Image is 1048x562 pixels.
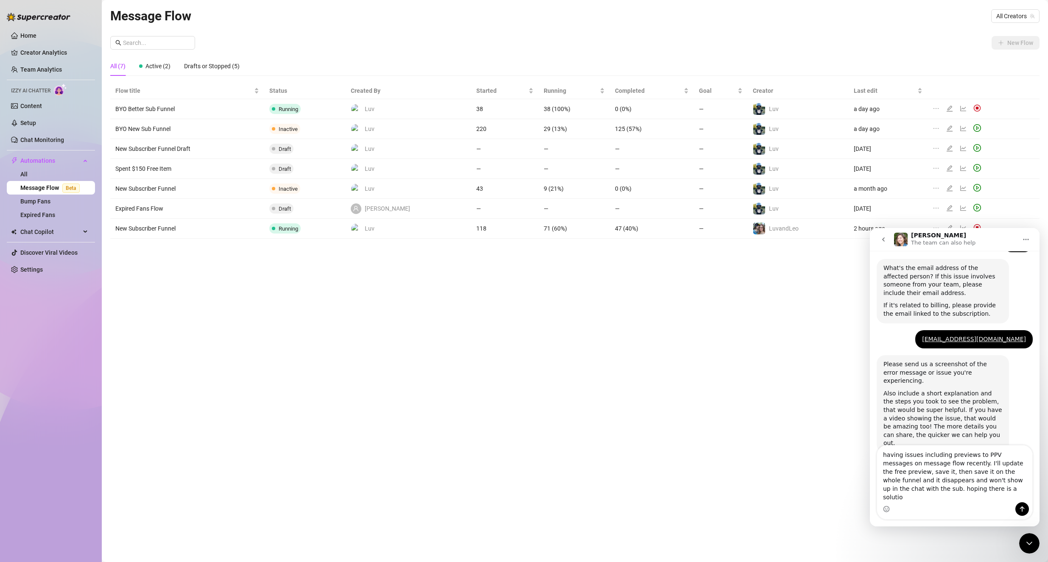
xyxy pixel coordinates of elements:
[365,144,374,153] span: Luv
[973,164,981,172] span: play-circle
[933,105,939,112] span: ellipsis
[365,164,374,173] span: Luv
[610,119,694,139] td: 125 (57%)
[946,185,953,192] span: edit
[960,145,967,152] span: line-chart
[20,154,81,167] span: Automations
[110,6,191,26] article: Message Flow
[694,139,747,159] td: —
[539,199,610,219] td: —
[544,86,598,95] span: Running
[110,199,264,219] td: Expired Fans Flow
[7,13,70,21] img: logo-BBDzfeDw.svg
[110,219,264,239] td: New Subscriber Funnel
[110,119,264,139] td: BYO New Sub Funnel
[353,206,359,211] span: user
[694,99,747,119] td: —
[769,165,779,172] span: Luv
[973,184,981,192] span: play-circle
[20,32,36,39] a: Home
[365,124,374,134] span: Luv
[365,204,410,213] span: [PERSON_NAME]
[471,99,539,119] td: 38
[849,119,928,139] td: a day ago
[20,184,83,191] a: Message FlowBeta
[748,83,849,99] th: Creator
[365,104,374,114] span: Luv
[20,171,28,178] a: All
[20,66,62,73] a: Team Analytics
[110,139,264,159] td: New Subscriber Funnel Draft
[20,136,64,143] a: Chat Monitoring
[539,99,610,119] td: 38 (100%)
[973,204,981,211] span: play-circle
[20,211,55,218] a: Expired Fans
[699,86,735,95] span: Goal
[145,63,170,70] span: Active (2)
[694,83,747,99] th: Goal
[694,199,747,219] td: —
[960,185,967,192] span: line-chart
[115,86,252,95] span: Flow title
[960,105,967,112] span: line-chart
[62,184,80,193] span: Beta
[849,219,928,239] td: 2 hours ago
[279,146,291,152] span: Draft
[184,61,240,71] div: Drafts or Stopped (5)
[960,165,967,172] span: line-chart
[20,46,88,59] a: Creator Analytics
[539,179,610,199] td: 9 (21%)
[279,186,298,192] span: Inactive
[973,144,981,152] span: play-circle
[351,184,361,194] img: Luv
[11,157,18,164] span: thunderbolt
[769,125,779,132] span: Luv
[933,145,939,152] span: ellipsis
[694,179,747,199] td: —
[20,225,81,239] span: Chat Copilot
[539,219,610,239] td: 71 (60%)
[694,159,747,179] td: —
[769,225,799,232] span: LuvandLeo‍️
[753,163,765,175] img: Luv
[610,99,694,119] td: 0 (0%)
[471,139,539,159] td: —
[279,126,298,132] span: Inactive
[471,219,539,239] td: 118
[539,159,610,179] td: —
[960,225,967,231] span: line-chart
[1019,533,1040,554] iframe: Intercom live chat
[20,266,43,273] a: Settings
[471,179,539,199] td: 43
[973,104,981,112] img: svg%3e
[960,205,967,211] span: line-chart
[933,185,939,192] span: ellipsis
[854,86,916,95] span: Last edit
[471,119,539,139] td: 220
[346,83,471,99] th: Created By
[849,179,928,199] td: a month ago
[946,225,953,231] span: edit
[110,61,126,71] div: All (7)
[946,165,953,172] span: edit
[610,199,694,219] td: —
[279,106,298,112] span: Running
[610,179,694,199] td: 0 (0%)
[110,99,264,119] td: BYO Better Sub Funnel
[610,219,694,239] td: 47 (40%)
[769,145,779,152] span: Luv
[351,224,361,234] img: Luv
[753,123,765,135] img: Luv
[946,205,953,211] span: edit
[946,125,953,132] span: edit
[20,103,42,109] a: Content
